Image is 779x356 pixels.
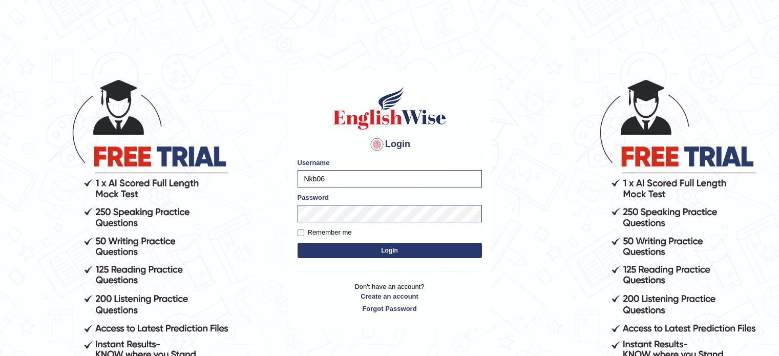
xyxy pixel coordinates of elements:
a: Create an account [298,291,482,301]
p: Don't have an account? [298,282,482,313]
input: Remember me [298,229,304,236]
label: Username [298,158,330,167]
label: Remember me [298,227,352,238]
a: Forgot Password [298,304,482,313]
h4: Login [298,136,482,153]
button: Login [298,243,482,258]
label: Password [298,193,329,202]
img: Logo of English Wise sign in for intelligent practice with AI [331,85,448,131]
